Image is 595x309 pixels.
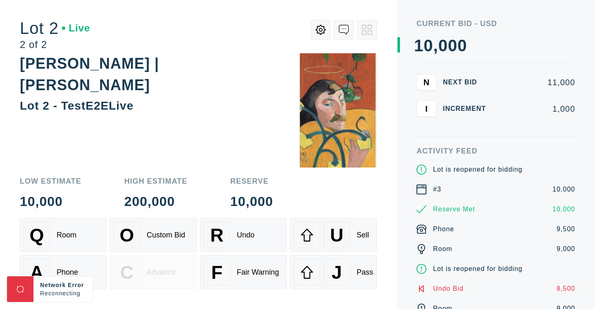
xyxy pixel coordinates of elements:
div: Current Bid - USD [416,20,575,27]
div: 2 of 2 [20,40,90,50]
span: A [30,262,43,283]
div: Custom Bid [147,231,185,240]
div: 10,000 [20,195,81,208]
div: [PERSON_NAME] | [PERSON_NAME] [20,55,159,93]
button: FFair Warning [200,255,287,289]
div: 9,000 [557,244,575,254]
div: Pass [357,268,373,277]
span: R [210,225,224,246]
div: Lot is reopened for bidding [433,264,522,274]
div: 0 [438,37,448,54]
div: Fair Warning [237,268,279,277]
div: 200,000 [124,195,188,208]
div: Increment [443,105,493,112]
div: Activity Feed [416,147,575,155]
div: Reserve [230,177,273,185]
span: O [120,225,134,246]
div: Room [57,231,76,240]
span: N [424,77,429,87]
div: Undo Bid [433,284,464,294]
div: Undo [237,231,255,240]
span: I [425,104,428,113]
div: Phone [57,268,78,277]
button: OCustom Bid [110,218,197,252]
div: Live [62,23,90,33]
button: QRoom [20,218,107,252]
button: JPass [290,255,377,289]
div: 0 [448,37,457,54]
div: 10,000 [552,184,575,194]
div: Phone [433,224,454,234]
span: C [120,262,133,283]
span: J [331,262,342,283]
div: Next Bid [443,79,493,86]
div: Lot 2 [20,20,90,36]
div: 0 [457,37,467,54]
div: Reserve Met [433,204,475,214]
div: 10,000 [230,195,273,208]
div: 11,000 [499,78,575,86]
div: 10,000 [552,204,575,214]
div: #3 [433,184,441,194]
span: U [330,225,343,246]
div: 0 [424,37,433,54]
div: , [433,37,438,203]
div: 8,500 [557,284,575,294]
button: N [416,74,436,91]
button: RUndo [200,218,287,252]
span: F [211,262,222,283]
button: I [416,101,436,117]
button: CAdvance [110,255,197,289]
div: 1,000 [499,105,575,113]
button: USell [290,218,377,252]
div: Lot is reopened for bidding [433,165,522,175]
div: Low Estimate [20,177,81,185]
span: Q [30,225,44,246]
div: Network Error [40,281,86,289]
div: Room [433,244,452,254]
button: APhone [20,255,107,289]
div: Reconnecting [40,289,86,297]
div: Sell [357,231,369,240]
div: High Estimate [124,177,188,185]
div: 9,500 [557,224,575,234]
div: Advance [147,268,176,277]
div: Lot 2 - TestE2ELive [20,99,133,112]
div: 1 [414,37,424,54]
